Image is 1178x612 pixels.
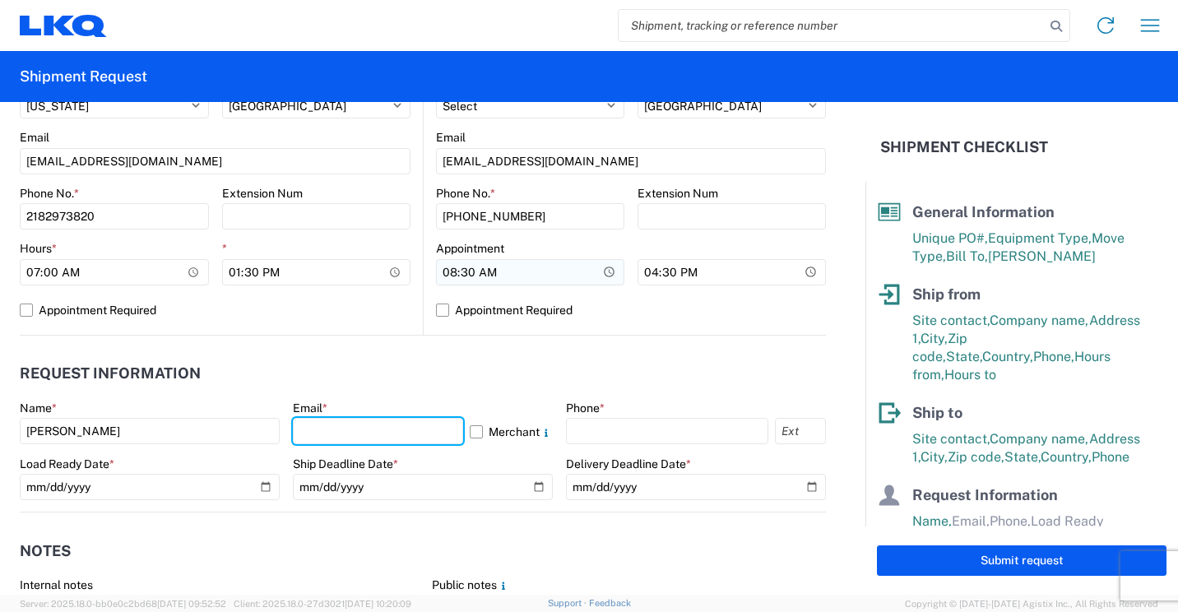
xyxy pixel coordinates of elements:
[912,230,988,246] span: Unique PO#,
[1033,349,1074,364] span: Phone,
[912,203,1055,220] span: General Information
[293,401,327,415] label: Email
[436,297,826,323] label: Appointment Required
[988,248,1096,264] span: [PERSON_NAME]
[293,457,398,471] label: Ship Deadline Date
[470,418,553,444] label: Merchant
[436,186,495,201] label: Phone No.
[912,285,981,303] span: Ship from
[912,513,952,529] span: Name,
[432,577,510,592] label: Public notes
[912,313,990,328] span: Site contact,
[921,449,948,465] span: City,
[619,10,1045,41] input: Shipment, tracking or reference number
[20,67,147,86] h2: Shipment Request
[944,367,996,382] span: Hours to
[1004,449,1041,465] span: State,
[990,513,1031,529] span: Phone,
[990,431,1089,447] span: Company name,
[20,365,201,382] h2: Request Information
[436,130,466,145] label: Email
[20,577,93,592] label: Internal notes
[20,297,410,323] label: Appointment Required
[877,545,1166,576] button: Submit request
[566,457,691,471] label: Delivery Deadline Date
[912,404,962,421] span: Ship to
[1041,449,1092,465] span: Country,
[20,186,79,201] label: Phone No.
[912,486,1058,503] span: Request Information
[775,418,826,444] input: Ext
[436,241,504,256] label: Appointment
[548,598,589,608] a: Support
[20,599,226,609] span: Server: 2025.18.0-bb0e0c2bd68
[946,349,982,364] span: State,
[982,349,1033,364] span: Country,
[948,449,1004,465] span: Zip code,
[20,543,71,559] h2: Notes
[20,130,49,145] label: Email
[20,241,57,256] label: Hours
[1092,449,1129,465] span: Phone
[990,313,1089,328] span: Company name,
[20,401,57,415] label: Name
[912,431,990,447] span: Site contact,
[880,137,1048,157] h2: Shipment Checklist
[20,457,114,471] label: Load Ready Date
[589,598,631,608] a: Feedback
[566,401,605,415] label: Phone
[921,331,948,346] span: City,
[638,186,718,201] label: Extension Num
[905,596,1158,611] span: Copyright © [DATE]-[DATE] Agistix Inc., All Rights Reserved
[952,513,990,529] span: Email,
[988,230,1092,246] span: Equipment Type,
[946,248,988,264] span: Bill To,
[157,599,226,609] span: [DATE] 09:52:52
[345,599,411,609] span: [DATE] 10:20:09
[234,599,411,609] span: Client: 2025.18.0-27d3021
[222,186,303,201] label: Extension Num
